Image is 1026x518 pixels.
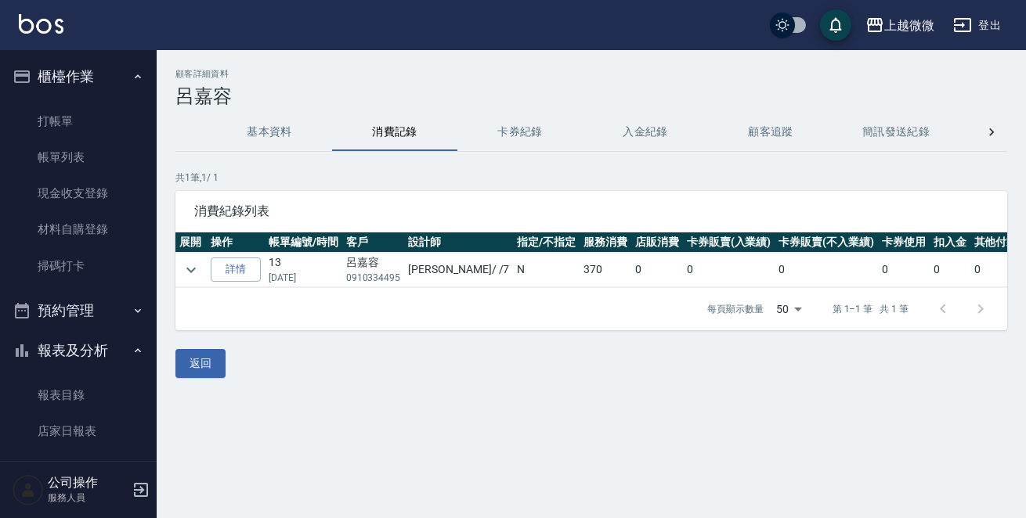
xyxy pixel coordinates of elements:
td: 13 [265,253,342,287]
td: N [513,253,580,287]
th: 指定/不指定 [513,232,580,253]
button: save [820,9,851,41]
button: 簡訊發送紀錄 [833,113,959,151]
button: 登出 [947,11,1007,40]
p: 共 1 筆, 1 / 1 [175,171,1007,185]
th: 店販消費 [631,232,683,253]
a: 現金收支登錄 [6,175,150,211]
a: 材料自購登錄 [6,211,150,247]
th: 卡券使用 [878,232,930,253]
button: 消費記錄 [332,113,457,151]
button: 返回 [175,349,226,378]
img: Logo [19,14,63,34]
button: 櫃檯作業 [6,56,150,97]
button: expand row [179,258,203,282]
a: 打帳單 [6,103,150,139]
button: 卡券紀錄 [457,113,583,151]
p: 服務人員 [48,491,128,505]
th: 操作 [207,232,265,253]
a: 互助日報表 [6,449,150,485]
img: Person [13,474,44,505]
th: 設計師 [404,232,513,253]
h2: 顧客詳細資料 [175,69,1007,79]
td: [PERSON_NAME] / /7 [404,253,513,287]
td: 0 [878,253,930,287]
p: 每頁顯示數量 [707,302,764,316]
td: 0 [930,253,970,287]
a: 店家日報表 [6,413,150,449]
td: 呂嘉容 [342,253,405,287]
th: 帳單編號/時間 [265,232,342,253]
th: 客戶 [342,232,405,253]
p: 第 1–1 筆 共 1 筆 [833,302,909,316]
span: 消費紀錄列表 [194,203,988,219]
button: 報表及分析 [6,330,150,371]
td: 370 [580,253,631,287]
th: 服務消費 [580,232,631,253]
a: 詳情 [211,257,261,282]
a: 掃碼打卡 [6,248,150,284]
p: [DATE] [269,271,338,285]
th: 展開 [175,232,207,253]
button: 預約管理 [6,290,150,331]
td: 0 [775,253,878,287]
th: 卡券販賣(不入業績) [775,232,878,253]
button: 顧客追蹤 [708,113,833,151]
button: 入金紀錄 [583,113,708,151]
button: 上越微微 [859,9,941,41]
div: 50 [770,288,807,330]
th: 卡券販賣(入業績) [683,232,775,253]
a: 帳單列表 [6,139,150,175]
a: 報表目錄 [6,377,150,413]
p: 0910334495 [346,271,401,285]
h5: 公司操作 [48,475,128,491]
td: 0 [683,253,775,287]
td: 0 [631,253,683,287]
div: 上越微微 [884,16,934,35]
button: 基本資料 [207,113,332,151]
h3: 呂嘉容 [175,85,1007,107]
th: 扣入金 [930,232,970,253]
